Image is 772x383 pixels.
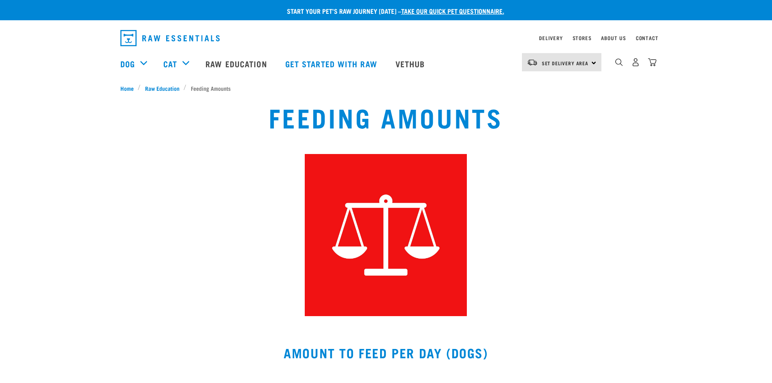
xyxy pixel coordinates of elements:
[648,58,657,66] img: home-icon@2x.png
[163,58,177,70] a: Cat
[636,36,659,39] a: Contact
[120,84,134,92] span: Home
[615,58,623,66] img: home-icon-1@2x.png
[114,27,659,49] nav: dropdown navigation
[539,36,562,39] a: Delivery
[141,84,184,92] a: Raw Education
[120,30,220,46] img: Raw Essentials Logo
[387,47,435,80] a: Vethub
[145,84,180,92] span: Raw Education
[120,84,138,92] a: Home
[601,36,626,39] a: About Us
[401,9,504,13] a: take our quick pet questionnaire.
[269,102,503,131] h1: Feeding Amounts
[573,36,592,39] a: Stores
[631,58,640,66] img: user.png
[120,58,135,70] a: Dog
[305,154,467,316] img: Instagram_Core-Brand_Wildly-Good-Nutrition-3.jpg
[542,62,589,64] span: Set Delivery Area
[527,59,538,66] img: van-moving.png
[197,47,277,80] a: Raw Education
[277,47,387,80] a: Get started with Raw
[120,345,652,360] h2: AMOUNT TO FEED PER DAY (DOGS)
[120,84,652,92] nav: breadcrumbs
